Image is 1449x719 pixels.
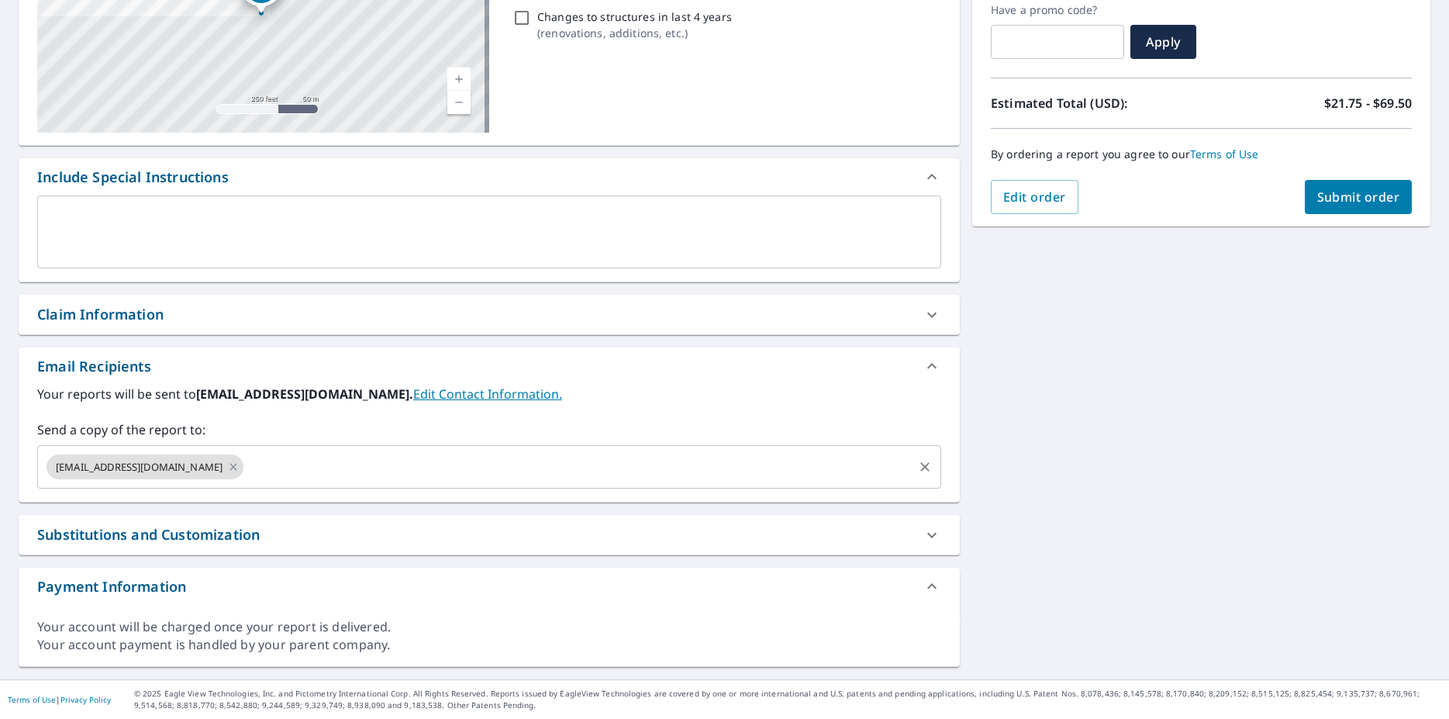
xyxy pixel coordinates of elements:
div: Email Recipients [37,356,151,377]
span: Apply [1143,33,1184,50]
div: Substitutions and Customization [37,524,260,545]
button: Submit order [1305,180,1413,214]
div: Include Special Instructions [37,167,229,188]
span: Submit order [1317,188,1400,206]
p: © 2025 Eagle View Technologies, Inc. and Pictometry International Corp. All Rights Reserved. Repo... [134,688,1441,711]
a: Terms of Use [1190,147,1259,161]
label: Send a copy of the report to: [37,420,941,439]
p: ( renovations, additions, etc. ) [537,25,732,41]
div: Include Special Instructions [19,158,960,195]
p: $21.75 - $69.50 [1324,94,1412,112]
button: Edit order [991,180,1078,214]
a: Privacy Policy [60,694,111,705]
p: | [8,695,111,704]
div: Your account will be charged once your report is delivered. [37,618,941,636]
a: Terms of Use [8,694,56,705]
a: Current Level 17, Zoom Out [447,91,471,114]
div: Claim Information [19,295,960,334]
div: Payment Information [37,576,186,597]
button: Clear [914,456,936,478]
label: Have a promo code? [991,3,1124,17]
div: Your account payment is handled by your parent company. [37,636,941,654]
a: Current Level 17, Zoom In [447,67,471,91]
p: By ordering a report you agree to our [991,147,1412,161]
p: Estimated Total (USD): [991,94,1202,112]
p: Changes to structures in last 4 years [537,9,732,25]
b: [EMAIL_ADDRESS][DOMAIN_NAME]. [196,385,413,403]
span: [EMAIL_ADDRESS][DOMAIN_NAME] [47,460,232,475]
label: Your reports will be sent to [37,385,941,403]
div: Payment Information [19,568,960,605]
div: Email Recipients [19,347,960,385]
span: Edit order [1003,188,1066,206]
div: [EMAIL_ADDRESS][DOMAIN_NAME] [47,455,243,479]
div: Claim Information [37,304,164,325]
button: Apply [1130,25,1196,59]
a: EditContactInfo [413,385,562,403]
div: Substitutions and Customization [19,515,960,555]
